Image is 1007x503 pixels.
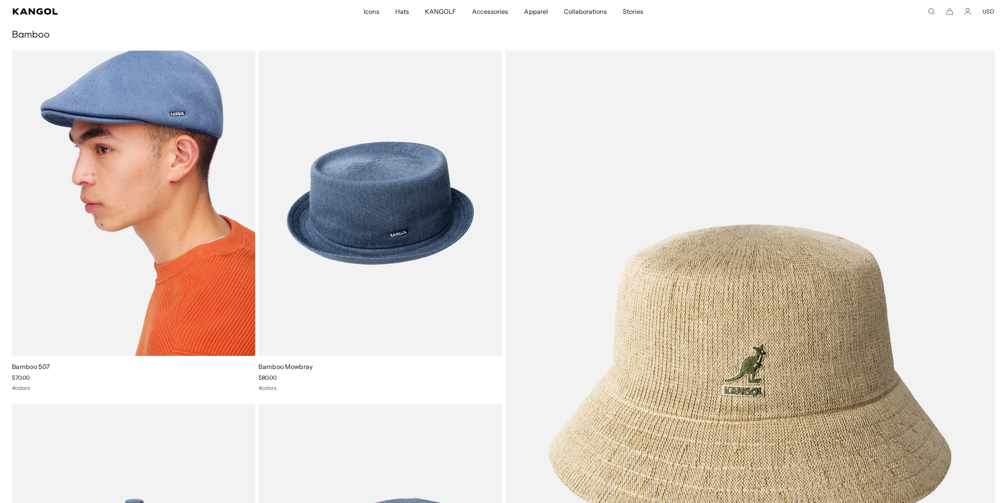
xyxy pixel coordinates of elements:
[964,8,971,15] a: Account
[258,384,502,391] div: 4 colors
[12,29,995,41] h1: Bamboo
[13,8,241,15] a: Kangol
[258,51,502,356] img: Bamboo Mowbray
[258,363,313,371] a: Bamboo Mowbray
[982,8,994,15] button: USD
[258,374,277,381] span: $80.00
[12,363,50,371] a: Bamboo 507
[946,8,953,15] button: Cart
[12,384,255,391] div: 4 colors
[12,374,30,381] span: $70.00
[12,51,255,356] img: Bamboo 507
[928,8,935,15] summary: Search here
